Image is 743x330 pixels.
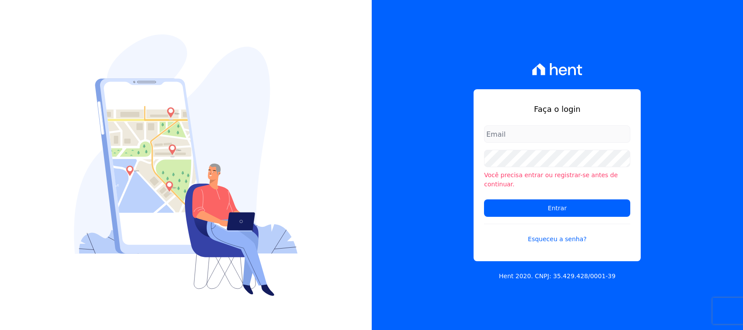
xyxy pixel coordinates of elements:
[499,272,615,281] p: Hent 2020. CNPJ: 35.429.428/0001-39
[484,103,630,115] h1: Faça o login
[74,34,298,296] img: Login
[484,171,630,189] li: Você precisa entrar ou registrar-se antes de continuar.
[484,125,630,143] input: Email
[484,224,630,244] a: Esqueceu a senha?
[484,199,630,217] input: Entrar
